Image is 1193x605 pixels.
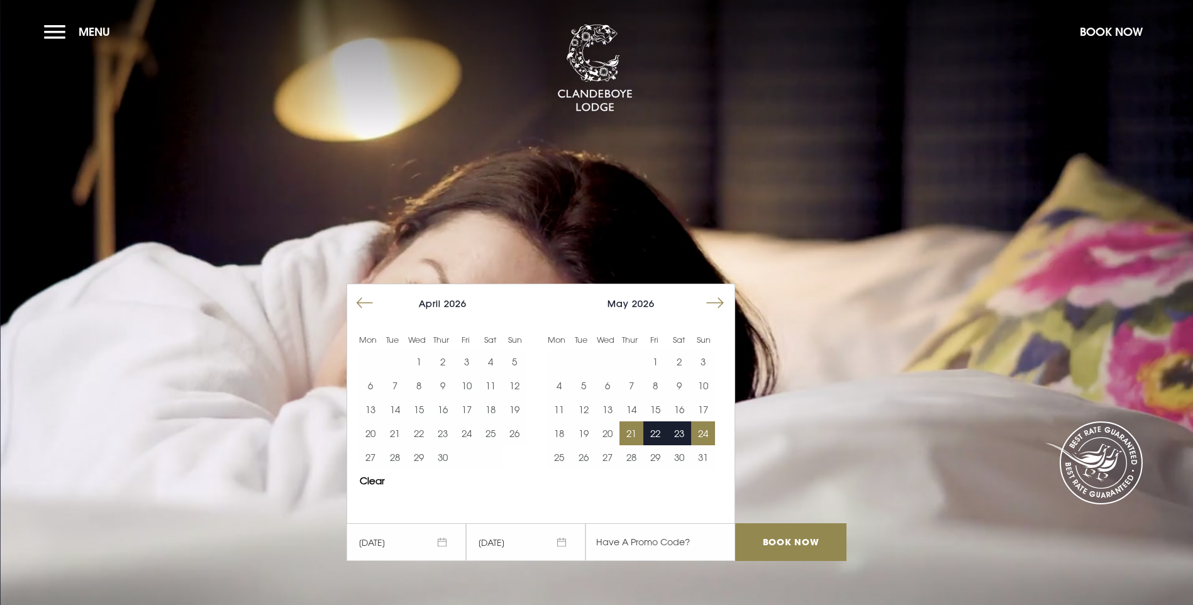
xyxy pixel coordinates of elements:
[479,421,502,445] button: 25
[643,374,667,397] button: 8
[735,523,846,561] input: Book Now
[407,374,431,397] button: 8
[358,397,382,421] button: 13
[571,397,595,421] td: Choose Tuesday, May 12, 2026 as your end date.
[691,397,715,421] td: Choose Sunday, May 17, 2026 as your end date.
[479,397,502,421] button: 18
[502,421,526,445] button: 26
[382,421,406,445] button: 21
[643,445,667,469] button: 29
[547,421,571,445] td: Choose Monday, May 18, 2026 as your end date.
[691,350,715,374] button: 3
[547,397,571,421] td: Choose Monday, May 11, 2026 as your end date.
[358,445,382,469] td: Choose Monday, April 27, 2026 as your end date.
[547,397,571,421] button: 11
[479,350,502,374] td: Choose Saturday, April 4, 2026 as your end date.
[466,523,585,561] span: [DATE]
[643,445,667,469] td: Choose Friday, May 29, 2026 as your end date.
[619,421,643,445] td: Selected. Thursday, May 21, 2026
[619,421,643,445] button: 21
[691,374,715,397] td: Choose Sunday, May 10, 2026 as your end date.
[358,397,382,421] td: Choose Monday, April 13, 2026 as your end date.
[596,421,619,445] td: Choose Wednesday, May 20, 2026 as your end date.
[358,421,382,445] button: 20
[382,445,406,469] td: Choose Tuesday, April 28, 2026 as your end date.
[353,291,377,315] button: Move backward to switch to the previous month.
[596,445,619,469] button: 27
[691,445,715,469] button: 31
[547,374,571,397] td: Choose Monday, May 4, 2026 as your end date.
[479,350,502,374] button: 4
[455,397,479,421] td: Choose Friday, April 17, 2026 as your end date.
[431,397,455,421] td: Choose Thursday, April 16, 2026 as your end date.
[596,397,619,421] button: 13
[407,350,431,374] td: Choose Wednesday, April 1, 2026 as your end date.
[619,445,643,469] td: Choose Thursday, May 28, 2026 as your end date.
[557,25,633,113] img: Clandeboye Lodge
[502,397,526,421] td: Choose Sunday, April 19, 2026 as your end date.
[502,374,526,397] button: 12
[479,374,502,397] button: 11
[479,374,502,397] td: Choose Saturday, April 11, 2026 as your end date.
[419,298,441,309] span: April
[691,421,715,445] button: 24
[455,350,479,374] button: 3
[382,397,406,421] button: 14
[643,397,667,421] button: 15
[382,421,406,445] td: Choose Tuesday, April 21, 2026 as your end date.
[619,374,643,397] button: 7
[547,445,571,469] button: 25
[571,374,595,397] td: Choose Tuesday, May 5, 2026 as your end date.
[643,397,667,421] td: Choose Friday, May 15, 2026 as your end date.
[431,445,455,469] button: 30
[667,374,691,397] td: Choose Saturday, May 9, 2026 as your end date.
[502,374,526,397] td: Choose Sunday, April 12, 2026 as your end date.
[382,445,406,469] button: 28
[643,350,667,374] td: Choose Friday, May 1, 2026 as your end date.
[1074,18,1149,45] button: Book Now
[547,445,571,469] td: Choose Monday, May 25, 2026 as your end date.
[608,298,629,309] span: May
[571,397,595,421] button: 12
[632,298,655,309] span: 2026
[667,421,691,445] td: Choose Saturday, May 23, 2026 as your end date.
[358,445,382,469] button: 27
[619,374,643,397] td: Choose Thursday, May 7, 2026 as your end date.
[667,350,691,374] button: 2
[479,421,502,445] td: Choose Saturday, April 25, 2026 as your end date.
[360,476,385,486] button: Clear
[79,25,110,39] span: Menu
[643,350,667,374] button: 1
[596,374,619,397] button: 6
[619,397,643,421] button: 14
[596,421,619,445] button: 20
[382,374,406,397] button: 7
[431,374,455,397] button: 9
[502,397,526,421] button: 19
[358,421,382,445] td: Choose Monday, April 20, 2026 as your end date.
[585,523,735,561] input: Have A Promo Code?
[667,445,691,469] button: 30
[455,374,479,397] td: Choose Friday, April 10, 2026 as your end date.
[667,421,691,445] button: 23
[691,374,715,397] button: 10
[643,421,667,445] button: 22
[431,350,455,374] button: 2
[691,350,715,374] td: Choose Sunday, May 3, 2026 as your end date.
[431,421,455,445] button: 23
[643,421,667,445] td: Choose Friday, May 22, 2026 as your end date.
[547,421,571,445] button: 18
[667,350,691,374] td: Choose Saturday, May 2, 2026 as your end date.
[596,374,619,397] td: Choose Wednesday, May 6, 2026 as your end date.
[667,397,691,421] button: 16
[619,397,643,421] td: Choose Thursday, May 14, 2026 as your end date.
[431,421,455,445] td: Choose Thursday, April 23, 2026 as your end date.
[502,350,526,374] td: Choose Sunday, April 5, 2026 as your end date.
[691,445,715,469] td: Choose Sunday, May 31, 2026 as your end date.
[667,445,691,469] td: Choose Saturday, May 30, 2026 as your end date.
[407,445,431,469] td: Choose Wednesday, April 29, 2026 as your end date.
[431,350,455,374] td: Choose Thursday, April 2, 2026 as your end date.
[703,291,727,315] button: Move forward to switch to the next month.
[347,523,466,561] span: [DATE]
[667,374,691,397] button: 9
